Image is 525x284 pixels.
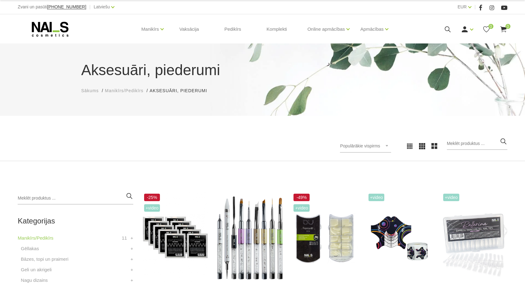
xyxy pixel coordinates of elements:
[94,3,110,11] a: Latviešu
[483,25,490,33] a: 0
[21,245,39,252] a: Gēllakas
[360,17,384,42] a: Apmācības
[21,255,68,263] a: Bāzes, topi un praimeri
[130,245,133,252] a: +
[18,192,133,205] input: Meklēt produktus ...
[368,194,385,201] span: +Video
[89,3,90,11] span: |
[217,192,283,282] img: Dažāda veida dizaina otas:- Art Magnetics tools- Spatula Tool- Fork Brush #6- Art U Slant- Oval #...
[307,17,345,42] a: Online apmācības
[505,24,510,29] span: 0
[130,277,133,284] a: +
[143,192,208,282] img: #1 • Mazs(S) sāna arkas izliekums, normāls/vidējs C izliekums, garā forma • Piemērota standarta n...
[81,88,99,93] span: Sākums
[141,17,159,42] a: Manikīrs
[47,4,86,9] span: [PHONE_NUMBER]
[262,14,292,44] a: Komplekti
[367,192,432,282] img: Īpaši noturīgas modelēšanas formas, kas maksimāli atvieglo meistara darbu. Izcili cietas, maksimā...
[219,14,246,44] a: Pedikīrs
[130,266,133,273] a: +
[105,88,143,93] span: Manikīrs/Pedikīrs
[340,143,380,148] span: Populārākie vispirms
[174,14,204,44] a: Vaksācija
[81,88,99,94] a: Sākums
[447,137,507,150] input: Meklēt produktus ...
[293,194,310,201] span: -49%
[18,234,53,242] a: Manikīrs/Pedikīrs
[144,204,160,212] span: +Video
[150,88,214,94] li: Aksesuāri, piederumi
[122,234,127,242] span: 11
[442,192,507,282] img: Ekpress gela tipši pieaudzēšanai 240 gab.Gela nagu pieaudzēšana vēl nekad nav bijusi tik vienkārš...
[18,217,133,225] h2: Kategorijas
[443,194,459,201] span: +Video
[457,3,467,11] a: EUR
[81,59,444,81] h1: Aksesuāri, piederumi
[18,3,86,11] div: Zvani un pasūti
[144,194,160,201] span: -25%
[47,5,86,9] a: [PHONE_NUMBER]
[292,192,357,282] img: Plānas, elastīgas formas. To īpašā forma sniedz iespēju modelēt nagus ar paralēlām sānu malām, kā...
[488,24,493,29] span: 0
[500,25,507,33] a: 0
[21,277,48,284] a: Nagu dizains
[130,234,133,242] a: +
[293,204,310,212] span: +Video
[105,88,143,94] a: Manikīrs/Pedikīrs
[130,255,133,263] a: +
[21,266,51,273] a: Geli un akrigeli
[474,3,476,11] span: |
